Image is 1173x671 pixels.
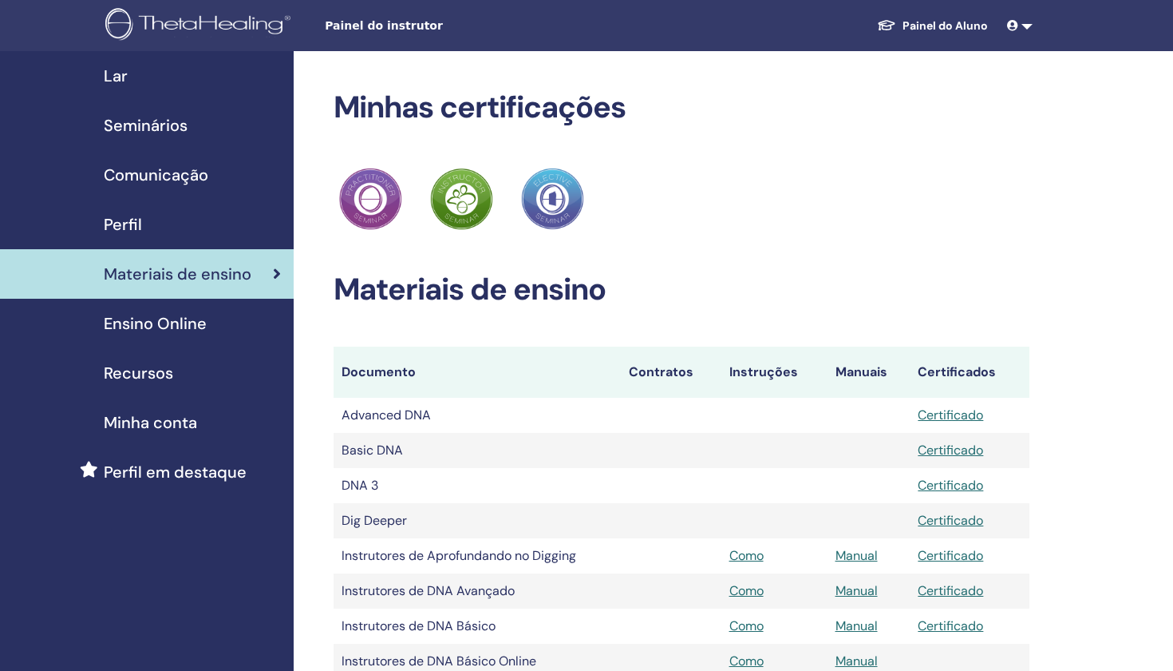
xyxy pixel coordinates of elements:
a: Como [729,547,764,564]
span: Comunicação [104,163,208,187]
a: Certificado [918,477,983,494]
img: Practitioner [339,168,401,230]
span: Lar [104,64,128,88]
a: Certificado [918,407,983,423]
a: Manual [835,617,878,634]
th: Instruções [721,347,827,398]
td: Instrutores de DNA Básico [334,609,621,644]
span: Seminários [104,113,188,137]
span: Materiais de ensino [104,262,251,286]
h2: Minhas certificações [334,89,1030,126]
a: Certificado [918,547,983,564]
a: Manual [835,547,878,564]
td: Advanced DNA [334,398,621,433]
img: graduation-cap-white.svg [877,18,896,32]
td: Basic DNA [334,433,621,468]
td: DNA 3 [334,468,621,503]
a: Painel do Aluno [864,11,1001,41]
span: Perfil [104,212,142,236]
h2: Materiais de ensino [334,272,1030,308]
a: Certificado [918,442,983,459]
a: Certificado [918,582,983,599]
a: Manual [835,582,878,599]
th: Certificados [910,347,1029,398]
td: Instrutores de Aprofundando no Digging [334,538,621,574]
a: Certificado [918,512,983,529]
th: Contratos [621,347,721,398]
img: Practitioner [430,168,492,230]
td: Instrutores de DNA Avançado [334,574,621,609]
span: Painel do instrutor [325,18,564,34]
a: Como [729,653,764,669]
a: Como [729,582,764,599]
img: Practitioner [521,168,583,230]
td: Dig Deeper [334,503,621,538]
th: Documento [334,347,621,398]
span: Ensino Online [104,312,207,335]
a: Como [729,617,764,634]
a: Certificado [918,617,983,634]
span: Perfil em destaque [104,460,247,484]
span: Recursos [104,361,173,385]
span: Minha conta [104,411,197,435]
th: Manuais [827,347,910,398]
img: logo.png [105,8,296,44]
a: Manual [835,653,878,669]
